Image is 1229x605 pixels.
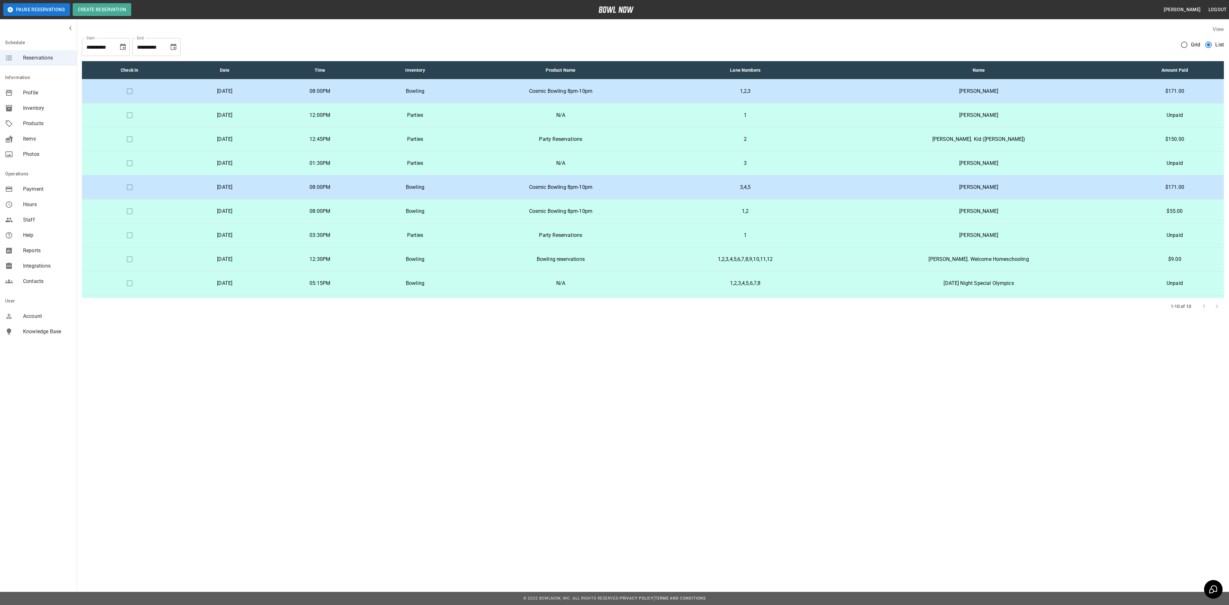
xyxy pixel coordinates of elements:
p: 1 [664,111,827,119]
p: $171.00 [1131,183,1219,191]
th: Check In [82,61,177,79]
span: Grid [1191,41,1201,49]
p: [DATE] [182,183,267,191]
p: 08:00PM [277,183,362,191]
p: [DATE] [182,207,267,215]
th: Lane Numbers [659,61,832,79]
a: Terms and Conditions [655,596,706,601]
p: [PERSON_NAME]. Kid ([PERSON_NAME]) [837,135,1120,143]
button: Choose date, selected date is Sep 5, 2025 [116,41,129,53]
p: [PERSON_NAME] [837,231,1120,239]
p: 1-10 of 10 [1171,303,1192,310]
p: Party Reservations [468,231,654,239]
span: Products [23,120,72,127]
span: Staff [23,216,72,224]
p: $150.00 [1131,135,1219,143]
button: Pause Reservations [3,3,70,16]
span: © 2022 BowlNow, Inc. All Rights Reserved. [523,596,620,601]
p: [PERSON_NAME] [837,111,1120,119]
span: Help [23,231,72,239]
p: [DATE] [182,87,267,95]
p: Unpaid [1131,159,1219,167]
p: Cosmic Bowling 8pm-10pm [468,87,654,95]
span: Inventory [23,104,72,112]
p: Cosmic Bowling 8pm-10pm [468,207,654,215]
p: 12:30PM [277,255,362,263]
p: Bowling [373,279,457,287]
p: $55.00 [1131,207,1219,215]
p: 03:30PM [277,231,362,239]
p: [DATE] [182,111,267,119]
p: 12:45PM [277,135,362,143]
p: 08:00PM [277,207,362,215]
button: Logout [1206,4,1229,16]
p: 1,2 [664,207,827,215]
p: Parties [373,111,457,119]
p: [DATE] [182,231,267,239]
p: N/A [468,159,654,167]
p: Bowling [373,183,457,191]
p: N/A [468,279,654,287]
span: Hours [23,201,72,208]
span: Payment [23,185,72,193]
img: logo [598,6,634,13]
p: $9.00 [1131,255,1219,263]
p: [PERSON_NAME] [837,87,1120,95]
p: Bowling [373,255,457,263]
th: Time [272,61,367,79]
button: [PERSON_NAME] [1161,4,1203,16]
span: Reports [23,247,72,254]
p: [DATE] [182,255,267,263]
button: Choose date, selected date is Sep 11, 2025 [167,41,180,53]
p: 1,2,3,4,5,6,7,8,9,10,11,12 [664,255,827,263]
p: [PERSON_NAME]. Welcome Homeschooling [837,255,1120,263]
span: Profile [23,89,72,97]
p: Unpaid [1131,231,1219,239]
span: Photos [23,150,72,158]
p: Parties [373,231,457,239]
p: Unpaid [1131,111,1219,119]
p: N/A [468,111,654,119]
p: 08:00PM [277,87,362,95]
p: Bowling [373,207,457,215]
th: Name [832,61,1125,79]
p: [DATE] [182,279,267,287]
p: Bowling [373,87,457,95]
p: 3,4,5 [664,183,827,191]
p: 2 [664,135,827,143]
span: Items [23,135,72,143]
a: Privacy Policy [620,596,654,601]
p: 3 [664,159,827,167]
span: Contacts [23,278,72,285]
button: Create Reservation [73,3,131,16]
p: [DATE] [182,135,267,143]
p: Parties [373,159,457,167]
th: Product Name [463,61,659,79]
th: Inventory [367,61,462,79]
p: Unpaid [1131,279,1219,287]
p: 01:30PM [277,159,362,167]
p: Bowling reservations [468,255,654,263]
span: Account [23,312,72,320]
p: [DATE] Night Special Olympics [837,279,1120,287]
p: [DATE] [182,159,267,167]
label: View [1213,26,1224,32]
p: [PERSON_NAME] [837,159,1120,167]
p: Party Reservations [468,135,654,143]
p: 05:15PM [277,279,362,287]
p: 1,2,3 [664,87,827,95]
p: 1 [664,231,827,239]
span: Integrations [23,262,72,270]
th: Date [177,61,272,79]
p: Parties [373,135,457,143]
span: Knowledge Base [23,328,72,335]
span: Reservations [23,54,72,62]
p: Cosmic Bowling 8pm-10pm [468,183,654,191]
p: 1,2,3,4,5,6,7,8 [664,279,827,287]
span: List [1215,41,1224,49]
p: [PERSON_NAME] [837,207,1120,215]
p: $171.00 [1131,87,1219,95]
th: Amount Paid [1126,61,1224,79]
p: 12:00PM [277,111,362,119]
p: [PERSON_NAME] [837,183,1120,191]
